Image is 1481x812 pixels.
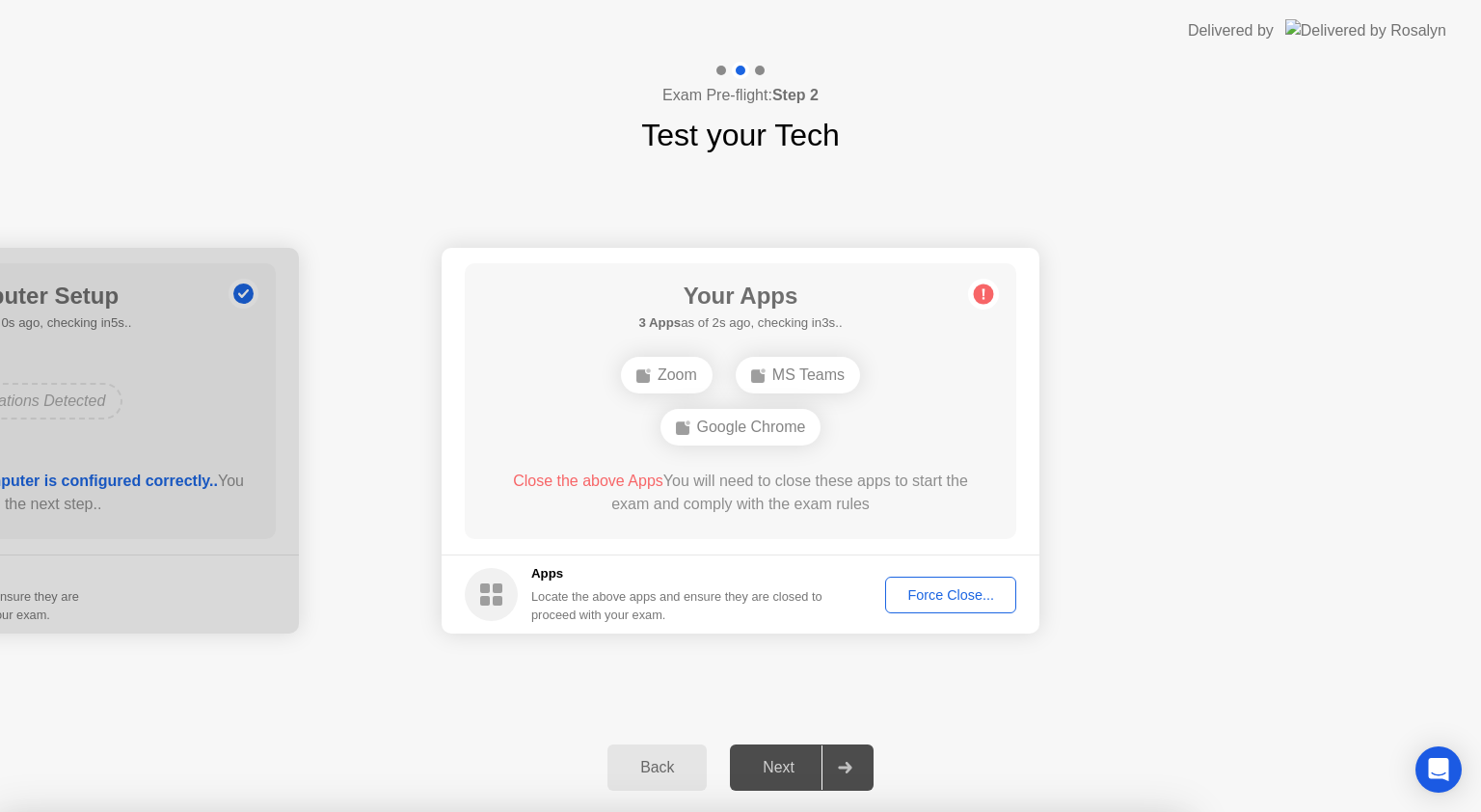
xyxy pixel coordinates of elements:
[638,313,842,333] h5: as of 2s ago, checking in3s..
[613,759,701,776] div: Back
[531,564,823,583] h5: Apps
[513,473,663,489] span: Close the above Apps
[736,759,821,776] div: Next
[641,112,840,158] h1: Test your Tech
[1188,19,1274,42] div: Delivered by
[638,279,842,313] h1: Your Apps
[736,357,860,393] div: MS Teams
[1415,746,1462,793] div: Open Intercom Messenger
[531,587,823,624] div: Locate the above apps and ensure they are closed to proceed with your exam.
[1285,19,1446,41] img: Delivered by Rosalyn
[892,587,1010,603] div: Force Close...
[638,315,681,330] b: 3 Apps
[772,87,819,103] b: Step 2
[660,409,821,446] div: Google Chrome
[662,84,819,107] h4: Exam Pre-flight:
[493,470,989,516] div: You will need to close these apps to start the exam and comply with the exam rules
[621,357,713,393] div: Zoom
